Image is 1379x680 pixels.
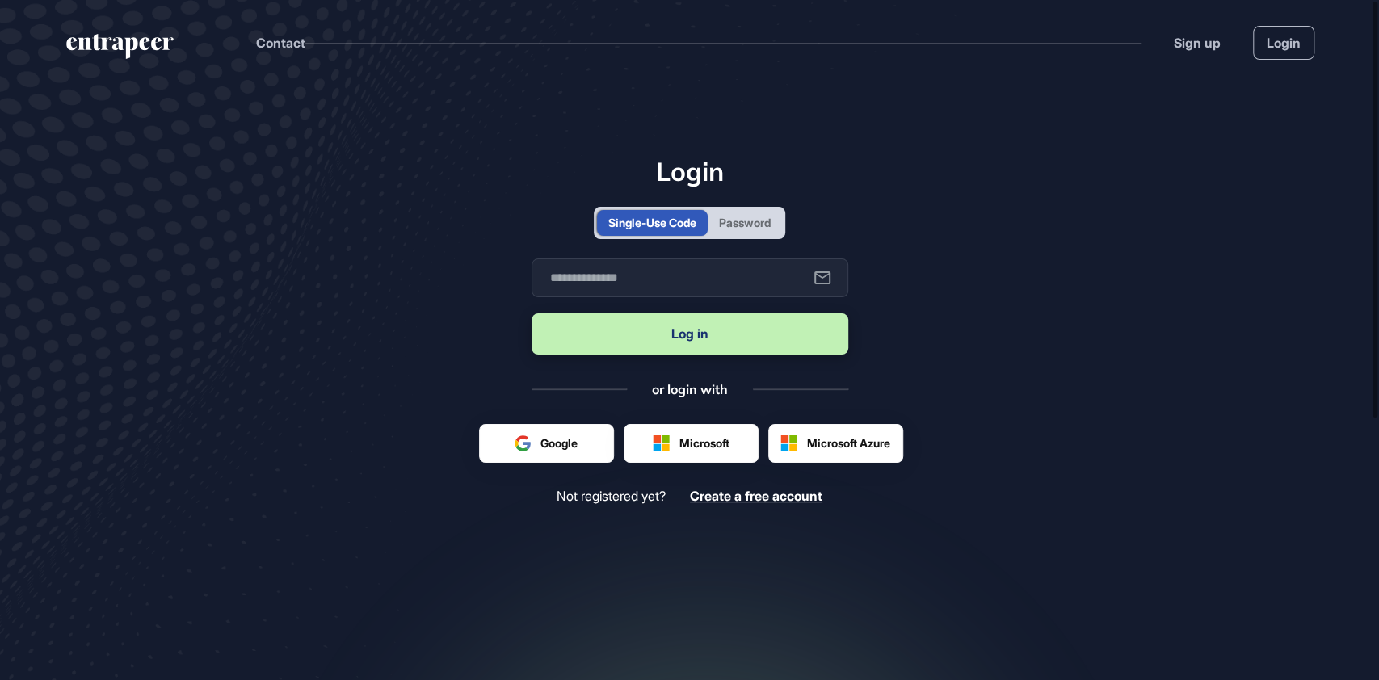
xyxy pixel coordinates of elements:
[532,156,848,187] h1: Login
[608,214,696,231] div: Single-Use Code
[557,489,666,504] span: Not registered yet?
[690,488,822,504] span: Create a free account
[719,214,771,231] div: Password
[690,489,822,504] a: Create a free account
[256,32,305,53] button: Contact
[1174,33,1221,52] a: Sign up
[1253,26,1314,60] a: Login
[532,313,848,355] button: Log in
[65,34,175,65] a: entrapeer-logo
[652,380,728,398] div: or login with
